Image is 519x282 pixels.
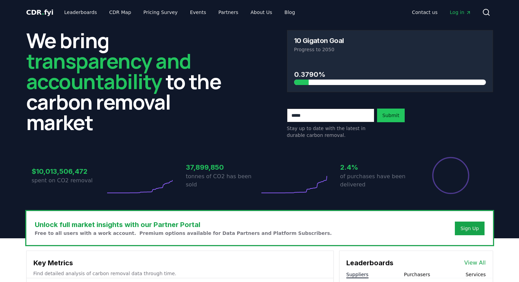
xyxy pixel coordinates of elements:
[287,125,374,139] p: Stay up to date with the latest in durable carbon removal.
[404,271,430,278] button: Purchasers
[32,177,105,185] p: spent on CO2 removal
[340,162,414,172] h3: 2.4%
[294,37,344,44] h3: 10 Gigaton Goal
[406,6,476,18] nav: Main
[444,6,476,18] a: Log in
[465,271,486,278] button: Services
[245,6,277,18] a: About Us
[26,8,54,17] a: CDR.fyi
[138,6,183,18] a: Pricing Survey
[406,6,443,18] a: Contact us
[186,172,260,189] p: tonnes of CO2 has been sold
[33,270,327,277] p: Find detailed analysis of carbon removal data through time.
[464,259,486,267] a: View All
[185,6,212,18] a: Events
[460,225,479,232] a: Sign Up
[59,6,102,18] a: Leaderboards
[346,258,393,268] h3: Leaderboards
[346,271,369,278] button: Suppliers
[450,9,471,16] span: Log in
[35,220,332,230] h3: Unlock full market insights with our Partner Portal
[32,166,105,177] h3: $10,013,506,472
[455,222,484,235] button: Sign Up
[35,230,332,237] p: Free to all users with a work account. Premium options available for Data Partners and Platform S...
[294,46,486,53] p: Progress to 2050
[42,8,44,16] span: .
[104,6,136,18] a: CDR Map
[213,6,244,18] a: Partners
[432,156,470,195] div: Percentage of sales delivered
[33,258,327,268] h3: Key Metrics
[26,30,232,132] h2: We bring to the carbon removal market
[186,162,260,172] h3: 37,899,850
[26,47,191,95] span: transparency and accountability
[340,172,414,189] p: of purchases have been delivered
[59,6,300,18] nav: Main
[279,6,301,18] a: Blog
[26,8,54,16] span: CDR fyi
[294,69,486,80] h3: 0.3790%
[377,109,405,122] button: Submit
